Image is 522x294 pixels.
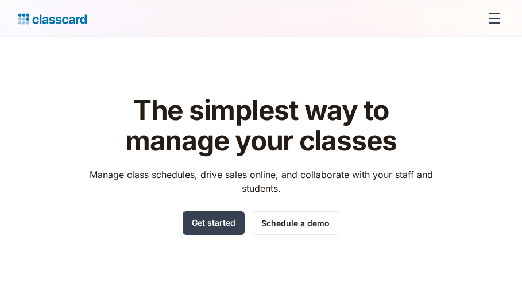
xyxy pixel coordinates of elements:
[18,10,87,26] a: home
[79,168,443,195] p: Manage class schedules, drive sales online, and collaborate with your staff and students.
[183,211,245,235] a: Get started
[79,95,443,156] h1: The simplest way to manage your classes
[481,5,504,32] div: menu
[252,211,339,235] a: Schedule a demo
